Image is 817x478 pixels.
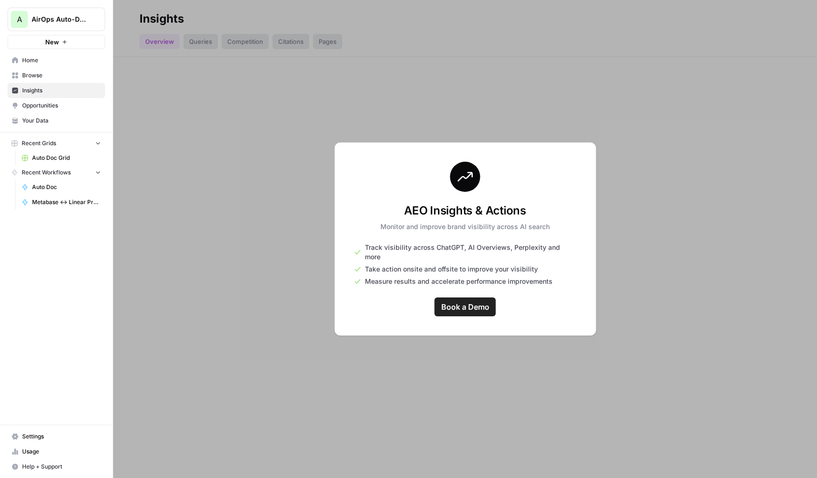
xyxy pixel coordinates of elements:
[365,264,538,274] span: Take action onsite and offsite to improve your visibility
[380,222,550,231] p: Monitor and improve brand visibility across AI search
[22,447,101,456] span: Usage
[8,35,105,49] button: New
[17,180,105,195] a: Auto Doc
[435,297,496,316] a: Book a Demo
[380,203,550,218] h3: AEO Insights & Actions
[22,56,101,65] span: Home
[22,432,101,441] span: Settings
[441,301,489,313] span: Book a Demo
[17,150,105,165] a: Auto Doc Grid
[8,136,105,150] button: Recent Grids
[22,71,101,80] span: Browse
[8,83,105,98] a: Insights
[32,198,101,206] span: Metabase <-> Linear Project Updates
[8,53,105,68] a: Home
[22,101,101,110] span: Opportunities
[8,429,105,444] a: Settings
[8,8,105,31] button: Workspace: AirOps Auto-Docs
[32,183,101,191] span: Auto Doc
[8,98,105,113] a: Opportunities
[8,165,105,180] button: Recent Workflows
[32,154,101,162] span: Auto Doc Grid
[365,243,577,262] span: Track visibility across ChatGPT, AI Overviews, Perplexity and more
[8,444,105,459] a: Usage
[365,277,553,286] span: Measure results and accelerate performance improvements
[32,15,89,24] span: AirOps Auto-Docs
[22,139,56,148] span: Recent Grids
[8,68,105,83] a: Browse
[22,86,101,95] span: Insights
[8,459,105,474] button: Help + Support
[17,195,105,210] a: Metabase <-> Linear Project Updates
[45,37,59,47] span: New
[17,14,22,25] span: A
[8,113,105,128] a: Your Data
[22,116,101,125] span: Your Data
[22,462,101,471] span: Help + Support
[22,168,71,177] span: Recent Workflows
